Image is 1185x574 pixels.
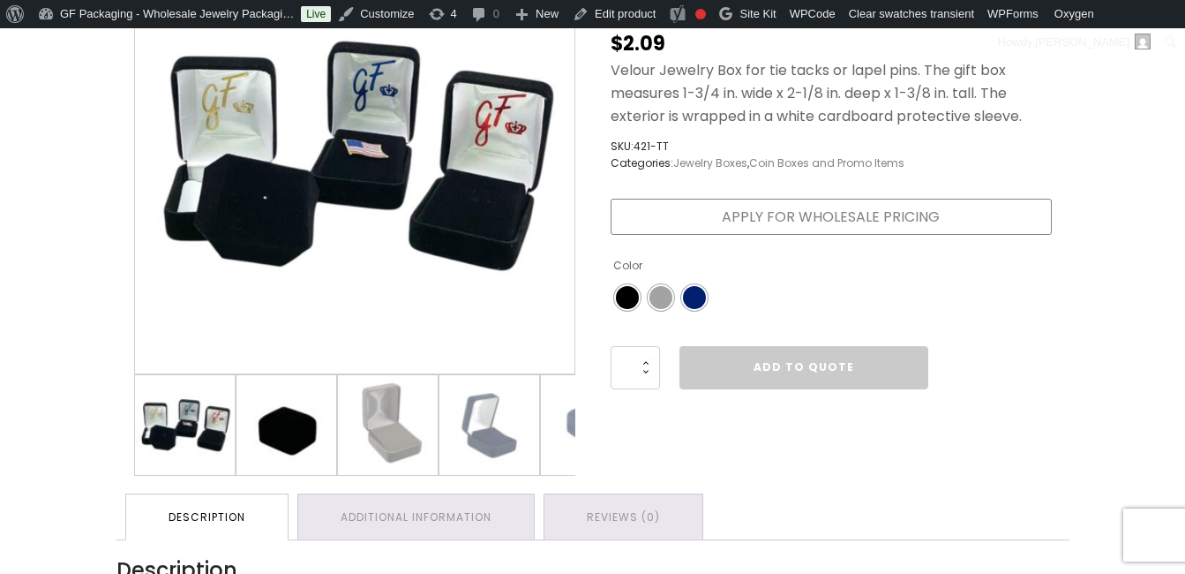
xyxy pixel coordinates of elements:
span: SKU: [611,138,904,155]
img: Velour Lapel Pin or Tie Tack Box [135,375,235,475]
a: Add to Quote [679,346,928,389]
div: Focus keyphrase not set [695,9,706,19]
img: Navy Blue Velour Jewelry Presentation Box closed. [541,375,641,475]
a: Jewelry Boxes [673,155,747,170]
img: Navy Blue velour presentation box with a Navy Blue bottom pad containing a single hole to hold a ... [439,375,539,475]
img: Black Velour Jewelry Presentation Box closed. [236,375,336,475]
a: Apply for Wholesale Pricing [611,199,1052,236]
span: Categories: , [611,155,904,171]
a: Description [126,495,288,540]
span: 421-TT [634,139,669,154]
li: Navy Blue [681,284,708,311]
bdi: 2.09 [611,30,665,57]
span: [PERSON_NAME] [1035,35,1129,49]
img: Grey velour presentation box with a grey bottom pad containing a single hole to hold a tie tack o... [338,375,438,475]
span: $ [611,30,623,57]
input: Product quantity [611,346,660,389]
label: Color [613,252,642,280]
a: Live [301,6,331,22]
span: Site Kit [739,7,776,20]
a: Howdy, [992,28,1158,57]
ul: Color [611,281,928,314]
a: Reviews (0) [544,495,702,540]
p: Velour Jewelry Box for tie tacks or lapel pins. The gift box measures 1-3/4 in. wide x 2-1/8 in. ... [611,59,1052,127]
li: Grey [648,284,674,311]
a: Additional information [298,495,534,540]
li: Black [614,284,641,311]
a: Coin Boxes and Promo Items [749,155,904,170]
